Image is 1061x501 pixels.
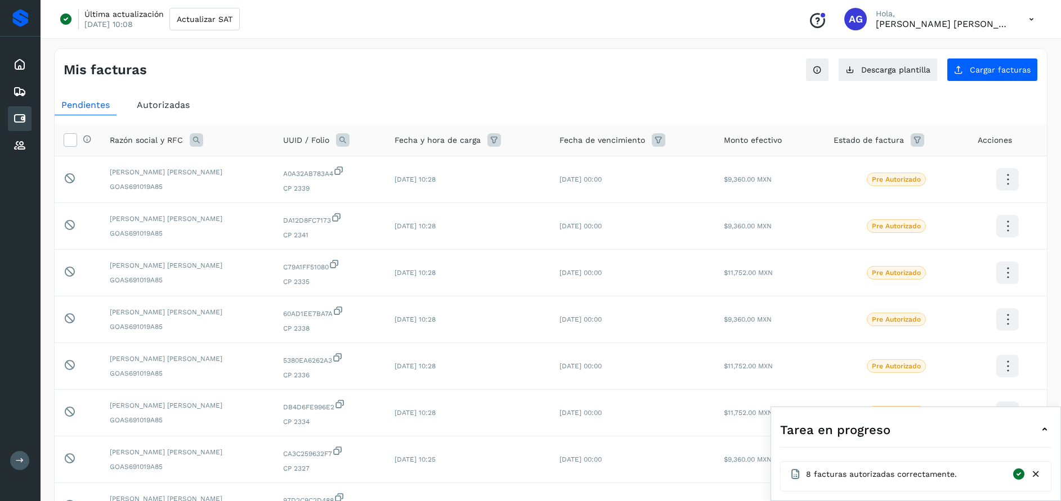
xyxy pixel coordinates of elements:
span: GOAS691019A85 [110,275,265,285]
span: $9,360.00 MXN [724,175,772,183]
span: CA3C259632F7 [283,445,377,459]
span: [DATE] 10:28 [395,409,436,417]
span: [DATE] 00:00 [559,315,602,323]
span: Acciones [978,134,1012,146]
span: [DATE] 00:00 [559,175,602,183]
span: [PERSON_NAME] [PERSON_NAME] [110,307,265,317]
span: CP 2335 [283,277,377,287]
span: GOAS691019A85 [110,228,265,238]
span: [DATE] 10:28 [395,362,436,370]
p: Pre Autorizado [872,175,921,183]
span: CP 2339 [283,183,377,193]
span: Fecha de vencimiento [559,134,645,146]
span: [DATE] 00:00 [559,409,602,417]
span: Autorizadas [137,100,190,110]
span: Fecha y hora de carga [395,134,481,146]
span: [PERSON_NAME] [PERSON_NAME] [110,214,265,224]
span: 8 facturas autorizadas correctamente. [806,468,957,480]
span: GOAS691019A85 [110,182,265,192]
span: Monto efectivo [724,134,782,146]
span: $9,360.00 MXN [724,315,772,323]
span: [PERSON_NAME] [PERSON_NAME] [110,354,265,364]
span: $11,752.00 MXN [724,362,773,370]
span: [DATE] 10:28 [395,175,436,183]
span: 60AD1EE7BA7A [283,305,377,319]
span: $11,752.00 MXN [724,269,773,277]
span: DA12D8FC7173 [283,212,377,225]
span: Cargar facturas [970,66,1031,74]
span: [DATE] 10:25 [395,455,436,463]
div: Cuentas por pagar [8,106,32,131]
button: Cargar facturas [947,58,1038,82]
div: Proveedores [8,133,32,158]
span: GOAS691019A85 [110,322,265,332]
span: GOAS691019A85 [110,415,265,425]
p: Última actualización [84,9,164,19]
span: [DATE] 10:28 [395,269,436,277]
p: Pre Autorizado [872,269,921,277]
div: Inicio [8,52,32,77]
span: Razón social y RFC [110,134,183,146]
span: $9,360.00 MXN [724,455,772,463]
button: Actualizar SAT [169,8,240,30]
span: A0A32AB783A4 [283,165,377,179]
p: [DATE] 10:08 [84,19,133,29]
span: 5380EA6262A3 [283,352,377,365]
span: GOAS691019A85 [110,368,265,378]
span: Estado de factura [834,134,904,146]
span: CP 2334 [283,417,377,427]
p: Pre Autorizado [872,315,921,323]
span: UUID / Folio [283,134,329,146]
p: Pre Autorizado [872,362,921,370]
span: [DATE] 10:28 [395,315,436,323]
p: Abigail Gonzalez Leon [876,19,1011,29]
span: $9,360.00 MXN [724,222,772,230]
span: [PERSON_NAME] [PERSON_NAME] [110,447,265,457]
span: C79A1FF51080 [283,259,377,272]
span: [PERSON_NAME] [PERSON_NAME] [110,167,265,177]
div: Embarques [8,79,32,104]
span: [DATE] 00:00 [559,222,602,230]
span: CP 2336 [283,370,377,380]
p: Pre Autorizado [872,222,921,230]
span: CP 2327 [283,463,377,473]
span: CP 2341 [283,230,377,240]
span: DB4D6FE996E2 [283,399,377,412]
span: Descarga plantilla [861,66,930,74]
span: [PERSON_NAME] [PERSON_NAME] [110,260,265,270]
span: [DATE] 00:00 [559,362,602,370]
span: CP 2338 [283,323,377,333]
span: [PERSON_NAME] [PERSON_NAME] [110,400,265,410]
p: Hola, [876,9,1011,19]
span: Pendientes [61,100,110,110]
span: GOAS691019A85 [110,462,265,472]
span: [DATE] 00:00 [559,269,602,277]
div: Tarea en progreso [780,416,1051,443]
span: Tarea en progreso [780,421,890,439]
span: [DATE] 10:28 [395,222,436,230]
button: Descarga plantilla [838,58,938,82]
span: Actualizar SAT [177,15,232,23]
span: [DATE] 00:00 [559,455,602,463]
span: $11,752.00 MXN [724,409,773,417]
h4: Mis facturas [64,62,147,78]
